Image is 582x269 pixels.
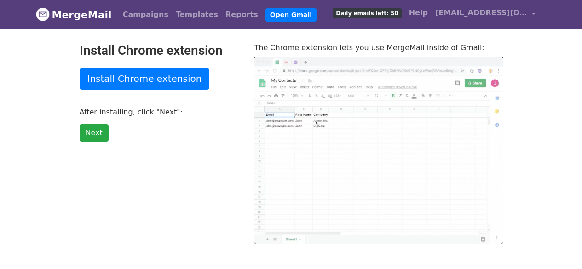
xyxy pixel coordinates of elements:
a: [EMAIL_ADDRESS][DOMAIN_NAME] [432,4,539,25]
a: MergeMail [36,5,112,24]
img: MergeMail logo [36,7,50,21]
a: Reports [222,6,262,24]
a: Open Gmail [265,8,317,22]
span: Daily emails left: 50 [333,8,401,18]
a: Templates [172,6,222,24]
a: Next [80,124,109,142]
a: Install Chrome extension [80,68,210,90]
span: [EMAIL_ADDRESS][DOMAIN_NAME] [435,7,527,18]
p: After installing, click "Next": [80,107,241,117]
h2: Install Chrome extension [80,43,241,58]
p: The Chrome extension lets you use MergeMail inside of Gmail: [254,43,503,52]
iframe: Chat Widget [536,225,582,269]
a: Campaigns [119,6,172,24]
a: Help [405,4,432,22]
a: Daily emails left: 50 [329,4,405,22]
